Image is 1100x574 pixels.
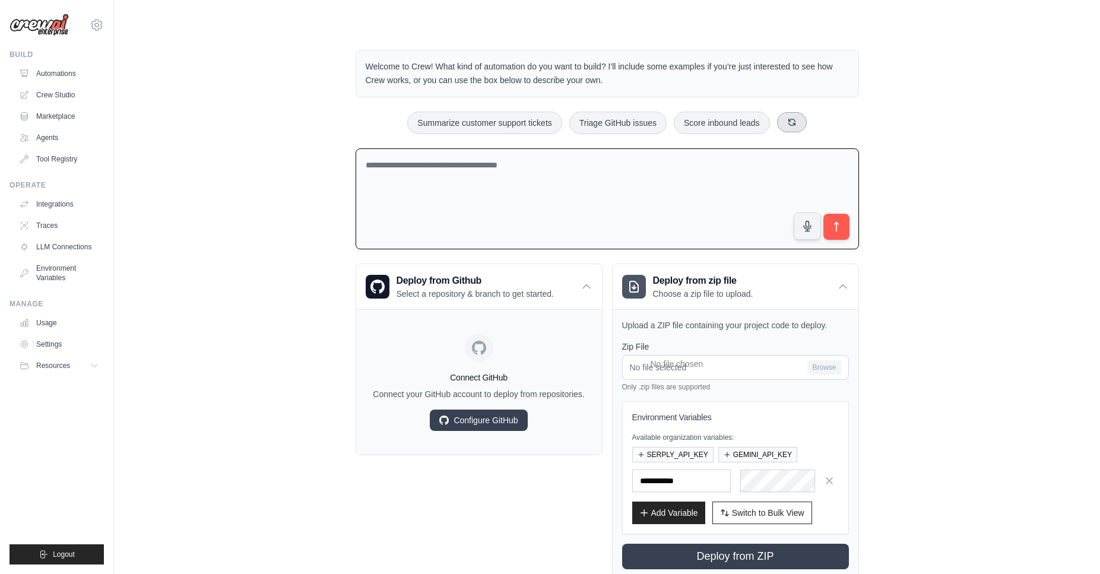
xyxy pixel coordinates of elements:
button: Score inbound leads [674,112,770,134]
label: Zip File [622,341,849,353]
p: Choose a zip file to upload. [653,288,753,300]
button: Switch to Bulk View [712,502,812,524]
h4: Connect GitHub [366,372,592,383]
button: Resources [14,356,104,375]
button: Triage GitHub issues [569,112,667,134]
a: Environment Variables [14,259,104,287]
p: Welcome to Crew! What kind of automation do you want to build? I'll include some examples if you'... [366,60,849,87]
button: SERPLY_API_KEY [632,447,714,462]
div: Build [9,50,104,59]
div: Manage [9,299,104,309]
p: Select a repository & branch to get started. [397,288,554,300]
div: Operate [9,180,104,190]
button: Deploy from ZIP [622,544,849,569]
span: Switch to Bulk View [732,507,804,519]
input: No file selected Browse [622,355,849,380]
a: Marketplace [14,107,104,126]
p: Only .zip files are supported [622,382,849,392]
button: Add Variable [632,502,705,524]
button: GEMINI_API_KEY [718,447,797,462]
a: Tool Registry [14,150,104,169]
iframe: Chat Widget [1041,517,1100,574]
p: Connect your GitHub account to deploy from repositories. [366,388,592,400]
a: Usage [14,313,104,332]
span: Logout [53,550,75,559]
a: Crew Studio [14,85,104,104]
h3: Environment Variables [632,411,839,423]
a: Settings [14,335,104,354]
button: Summarize customer support tickets [407,112,562,134]
button: Logout [9,544,104,565]
a: Traces [14,216,104,235]
a: LLM Connections [14,237,104,256]
a: Integrations [14,195,104,214]
a: Configure GitHub [430,410,527,431]
p: Upload a ZIP file containing your project code to deploy. [622,319,849,331]
a: Automations [14,64,104,83]
h3: Deploy from Github [397,274,554,288]
a: Agents [14,128,104,147]
img: Logo [9,14,69,36]
p: Available organization variables: [632,433,839,442]
h3: Deploy from zip file [653,274,753,288]
span: Resources [36,361,70,370]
